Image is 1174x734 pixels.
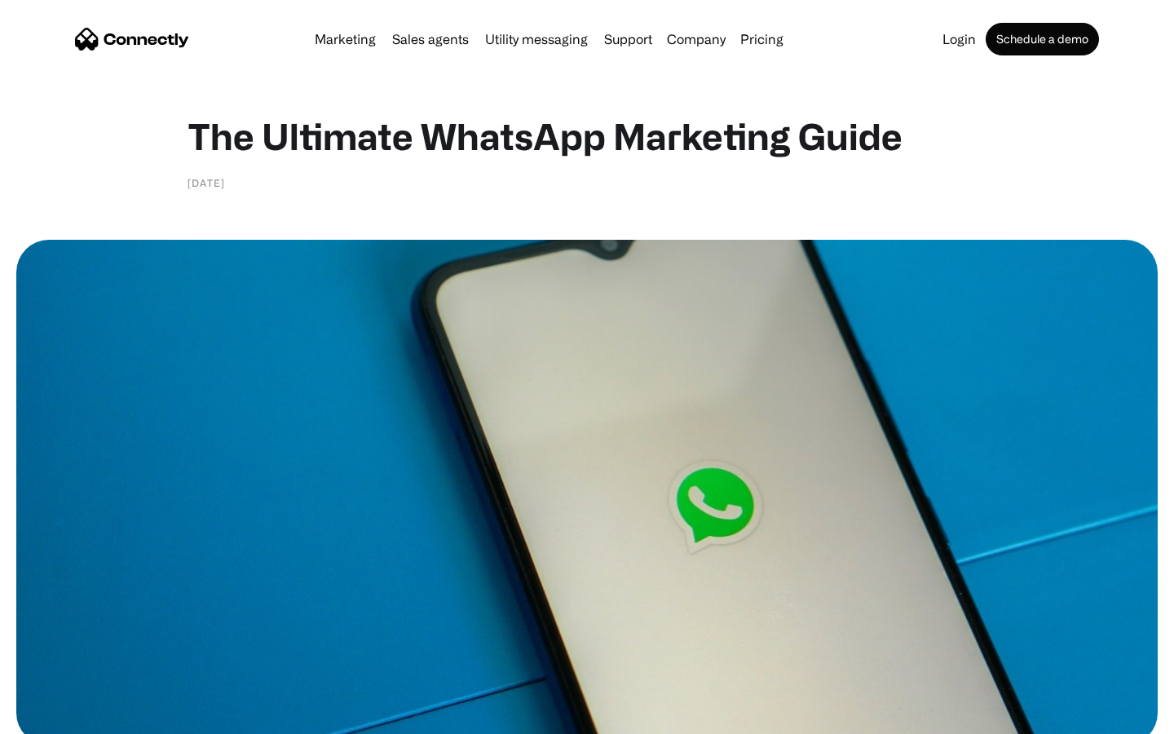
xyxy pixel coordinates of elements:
[33,705,98,728] ul: Language list
[986,23,1099,55] a: Schedule a demo
[386,33,475,46] a: Sales agents
[188,175,225,191] div: [DATE]
[75,27,189,51] a: home
[936,33,982,46] a: Login
[598,33,659,46] a: Support
[16,705,98,728] aside: Language selected: English
[188,114,986,158] h1: The Ultimate WhatsApp Marketing Guide
[734,33,790,46] a: Pricing
[479,33,594,46] a: Utility messaging
[667,28,726,51] div: Company
[662,28,730,51] div: Company
[308,33,382,46] a: Marketing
